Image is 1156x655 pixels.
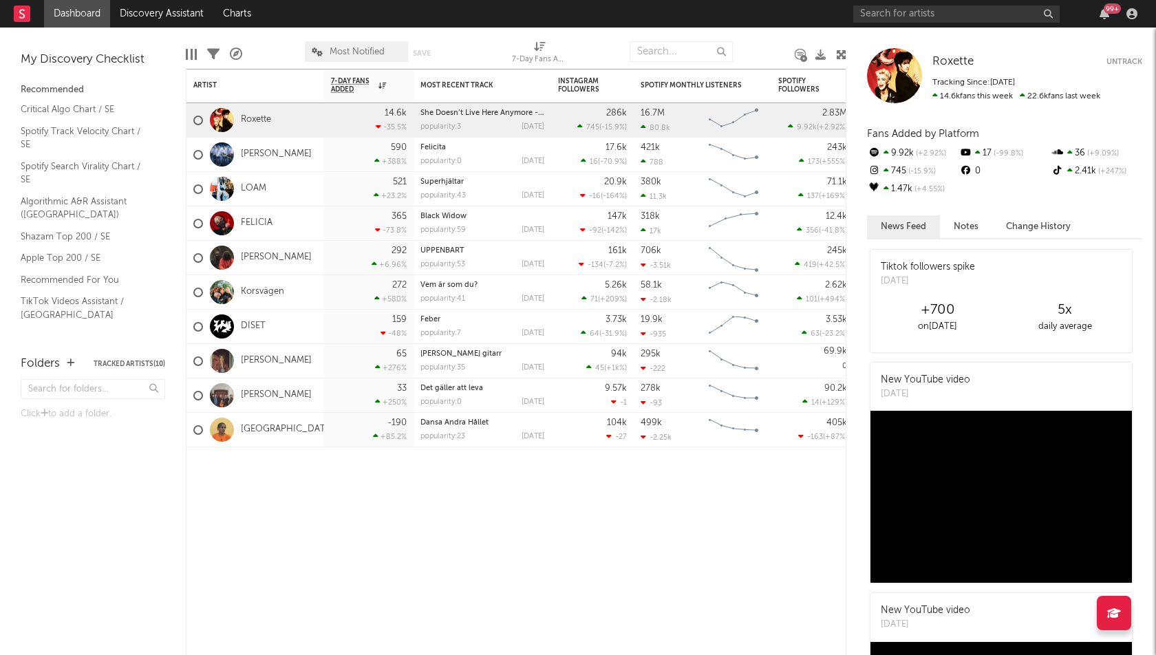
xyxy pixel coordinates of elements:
svg: Chart title [703,344,764,378]
div: 272 [392,281,407,290]
span: 745 [586,124,599,131]
a: [PERSON_NAME] [241,389,312,401]
div: Dansa Andra Hållet [420,419,544,427]
button: News Feed [867,215,940,238]
div: [DATE] [522,295,544,303]
a: Roxette [932,55,974,69]
span: -16 [589,193,601,200]
a: [PERSON_NAME] [241,252,312,264]
div: 745 [867,162,959,180]
span: -99.8 % [992,150,1023,158]
span: +1k % [606,365,625,372]
span: 9.92k [797,124,817,131]
button: Change History [992,215,1084,238]
div: 0 [959,162,1050,180]
div: 94k [611,350,627,358]
div: 80.8k [641,123,670,132]
div: UPPENBART [420,247,544,255]
div: Recommended [21,82,165,98]
div: ( ) [802,329,847,338]
div: 159 [392,315,407,324]
svg: Chart title [703,172,764,206]
a: FELICIA [241,217,272,229]
span: Tracking Since: [DATE] [932,78,1015,87]
div: [DATE] [522,330,544,337]
span: Roxette [932,56,974,67]
span: 14 [811,399,820,407]
a: TikTok Videos Assistant / [GEOGRAPHIC_DATA] [21,294,151,322]
span: +169 % [821,193,845,200]
span: 14.6k fans this week [932,92,1013,100]
span: 137 [807,193,819,200]
div: New YouTube video [881,373,970,387]
div: 3.73k [606,315,627,324]
div: Superhjältar [420,178,544,186]
svg: Chart title [703,413,764,447]
span: 71 [590,296,598,303]
div: -935 [641,330,666,339]
span: -7.2 % [606,261,625,269]
div: ( ) [797,226,847,235]
button: Untrack [1106,55,1142,69]
span: +4.55 % [912,186,945,193]
div: 20.9k [604,178,627,186]
div: 292 [392,246,407,255]
div: ( ) [581,294,627,303]
div: -3.51k [641,261,671,270]
div: 12.4k [826,212,847,221]
span: -142 % [603,227,625,235]
div: 9.92k [867,144,959,162]
div: -93 [641,398,662,407]
svg: Chart title [703,275,764,310]
div: 1.47k [867,180,959,198]
div: popularity: 0 [420,398,462,406]
div: +23.2 % [374,191,407,200]
div: [DATE] [881,387,970,401]
div: ( ) [795,260,847,269]
span: 16 [590,158,598,166]
div: popularity: 7 [420,330,461,337]
div: She Doesn’t Live Here Anymore - T&A Demo Dec 16, 1992 [420,109,544,117]
a: Recommended For You [21,272,151,288]
div: -35.5 % [376,122,407,131]
span: +9.09 % [1085,150,1119,158]
div: 14.6k [385,109,407,118]
div: Spotify Followers [778,77,826,94]
a: DISET [241,321,266,332]
svg: Chart title [703,206,764,241]
div: popularity: 59 [420,226,466,234]
div: 17.6k [606,143,627,152]
svg: Chart title [703,241,764,275]
div: 295k [641,350,661,358]
div: -2.18k [641,295,672,304]
div: +700 [874,302,1001,319]
div: -73.8 % [375,226,407,235]
a: Dansa Andra Hållet [420,419,489,427]
span: 45 [595,365,604,372]
div: [DATE] [881,275,975,288]
div: Most Recent Track [420,81,524,89]
span: -134 [588,261,603,269]
span: -1 [620,399,627,407]
div: 161k [608,246,627,255]
div: ( ) [581,157,627,166]
div: 788 [641,158,663,167]
div: [DATE] [522,398,544,406]
div: -222 [641,364,665,373]
div: 7-Day Fans Added (7-Day Fans Added) [512,52,567,68]
div: 590 [391,143,407,152]
div: 706k [641,246,661,255]
div: [DATE] [522,123,544,131]
button: Save [413,50,431,57]
div: 58.1k [641,281,662,290]
div: 104k [607,418,627,427]
div: Henrys gitarr [420,350,544,358]
a: LOAM [241,183,266,195]
div: 2.41k [1051,162,1142,180]
a: Critical Algo Chart / SE [21,102,151,117]
div: Black Widow [420,213,544,220]
div: 11.3k [641,192,667,201]
div: 33 [397,384,407,393]
div: popularity: 41 [420,295,465,303]
div: popularity: 0 [420,158,462,165]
